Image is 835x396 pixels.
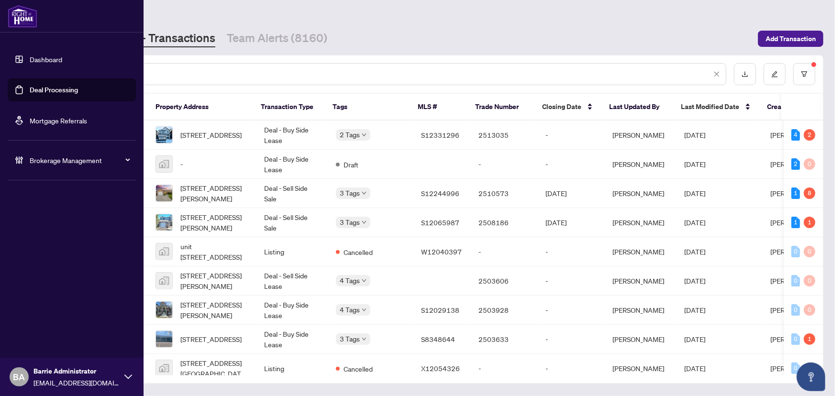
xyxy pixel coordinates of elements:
[804,217,815,228] div: 1
[256,150,328,179] td: Deal - Buy Side Lease
[538,354,605,383] td: -
[325,94,410,121] th: Tags
[30,86,78,94] a: Deal Processing
[770,364,822,373] span: [PERSON_NAME]
[468,94,534,121] th: Trade Number
[421,335,455,343] span: S8348644
[156,185,172,201] img: thumbnail-img
[770,276,822,285] span: [PERSON_NAME]
[471,121,538,150] td: 2513035
[759,94,817,121] th: Created By
[421,218,459,227] span: S12065987
[33,366,120,376] span: Barrie Administrator
[421,131,459,139] span: S12331296
[538,208,605,237] td: [DATE]
[471,296,538,325] td: 2503928
[605,237,677,266] td: [PERSON_NAME]
[227,30,327,47] a: Team Alerts (8160)
[742,71,748,77] span: download
[605,208,677,237] td: [PERSON_NAME]
[791,129,800,141] div: 4
[804,246,815,257] div: 0
[180,241,249,262] span: unit [STREET_ADDRESS]
[344,159,358,170] span: Draft
[534,94,601,121] th: Closing Date
[156,156,172,172] img: thumbnail-img
[256,325,328,354] td: Deal - Buy Side Lease
[362,278,367,283] span: down
[340,129,360,140] span: 2 Tags
[156,360,172,376] img: thumbnail-img
[538,237,605,266] td: -
[538,121,605,150] td: -
[770,218,822,227] span: [PERSON_NAME]
[713,71,720,77] span: close
[605,179,677,208] td: [PERSON_NAME]
[770,189,822,198] span: [PERSON_NAME]
[180,299,249,320] span: [STREET_ADDRESS][PERSON_NAME]
[471,354,538,383] td: -
[770,335,822,343] span: [PERSON_NAME]
[180,183,249,204] span: [STREET_ADDRESS][PERSON_NAME]
[471,237,538,266] td: -
[766,31,816,46] span: Add Transaction
[471,325,538,354] td: 2503633
[362,220,367,225] span: down
[758,31,824,47] button: Add Transaction
[471,208,538,237] td: 2508186
[791,275,800,286] div: 0
[30,116,87,125] a: Mortgage Referrals
[770,160,822,168] span: [PERSON_NAME]
[471,150,538,179] td: -
[340,304,360,315] span: 4 Tags
[791,158,800,170] div: 2
[180,334,242,344] span: [STREET_ADDRESS]
[156,331,172,347] img: thumbnail-img
[362,132,367,137] span: down
[684,131,705,139] span: [DATE]
[804,187,815,199] div: 8
[804,304,815,316] div: 0
[340,275,360,286] span: 4 Tags
[344,363,373,374] span: Cancelled
[344,247,373,257] span: Cancelled
[791,217,800,228] div: 1
[33,377,120,388] span: [EMAIL_ADDRESS][DOMAIN_NAME]
[605,325,677,354] td: [PERSON_NAME]
[256,354,328,383] td: Listing
[421,306,459,314] span: S12029138
[362,337,367,341] span: down
[770,247,822,256] span: [PERSON_NAME]
[797,363,825,391] button: Open asap
[156,243,172,260] img: thumbnail-img
[605,150,677,179] td: [PERSON_NAME]
[605,354,677,383] td: [PERSON_NAME]
[804,129,815,141] div: 2
[804,333,815,345] div: 1
[148,94,253,121] th: Property Address
[684,160,705,168] span: [DATE]
[156,127,172,143] img: thumbnail-img
[156,302,172,318] img: thumbnail-img
[771,71,778,77] span: edit
[362,308,367,312] span: down
[471,179,538,208] td: 2510573
[801,71,808,77] span: filter
[340,333,360,344] span: 3 Tags
[421,364,460,373] span: X12054326
[180,358,249,379] span: [STREET_ADDRESS][GEOGRAPHIC_DATA], [STREET_ADDRESS]
[421,247,462,256] span: W12040397
[684,189,705,198] span: [DATE]
[362,191,367,196] span: down
[793,63,815,85] button: filter
[180,130,242,140] span: [STREET_ADDRESS]
[156,273,172,289] img: thumbnail-img
[538,150,605,179] td: -
[253,94,325,121] th: Transaction Type
[30,55,62,64] a: Dashboard
[471,266,538,296] td: 2503606
[156,214,172,231] img: thumbnail-img
[180,159,183,169] span: -
[791,304,800,316] div: 0
[684,335,705,343] span: [DATE]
